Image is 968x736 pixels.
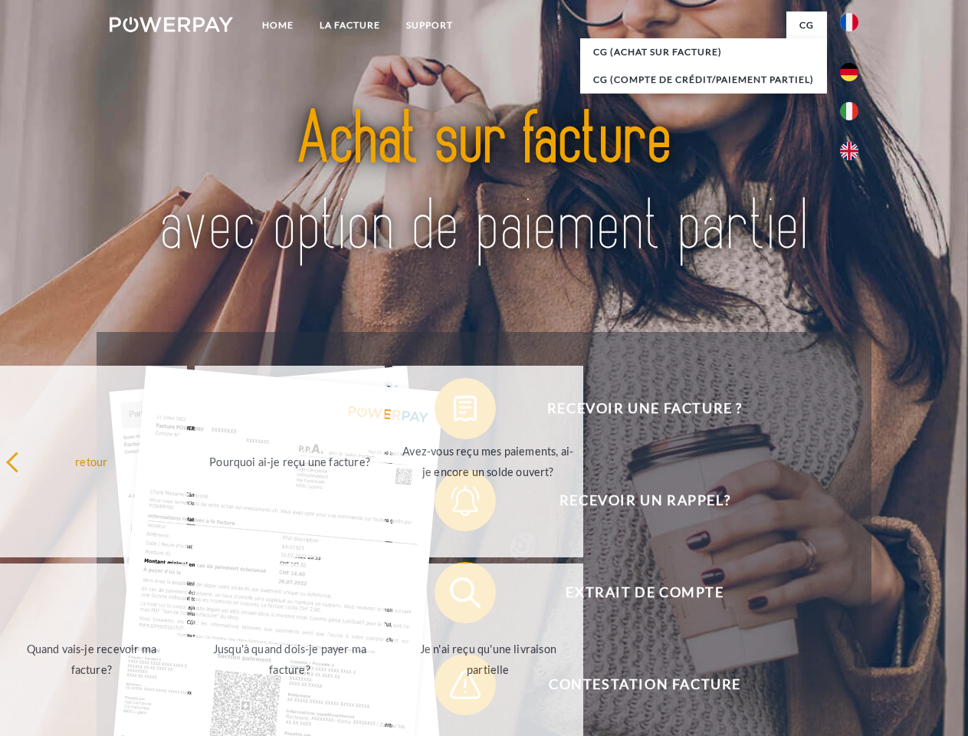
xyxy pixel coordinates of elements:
[402,639,574,680] div: Je n'ai reçu qu'une livraison partielle
[435,562,833,623] button: Extrait de compte
[457,654,832,715] span: Contestation Facture
[786,11,827,39] a: CG
[457,562,832,623] span: Extrait de compte
[580,66,827,94] a: CG (Compte de crédit/paiement partiel)
[146,74,822,294] img: title-powerpay_fr.svg
[435,470,833,531] button: Recevoir un rappel?
[5,451,178,472] div: retour
[435,378,833,439] button: Recevoir une facture ?
[457,378,832,439] span: Recevoir une facture ?
[5,639,178,680] div: Quand vais-je recevoir ma facture?
[840,142,858,160] img: en
[393,11,466,39] a: Support
[457,470,832,531] span: Recevoir un rappel?
[204,451,376,472] div: Pourquoi ai-je reçu une facture?
[840,13,858,31] img: fr
[204,639,376,680] div: Jusqu'à quand dois-je payer ma facture?
[249,11,307,39] a: Home
[402,441,574,482] div: Avez-vous reçu mes paiements, ai-je encore un solde ouvert?
[435,654,833,715] button: Contestation Facture
[840,63,858,81] img: de
[110,17,233,32] img: logo-powerpay-white.svg
[580,38,827,66] a: CG (achat sur facture)
[840,102,858,120] img: it
[392,366,583,557] a: Avez-vous reçu mes paiements, ai-je encore un solde ouvert?
[307,11,393,39] a: LA FACTURE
